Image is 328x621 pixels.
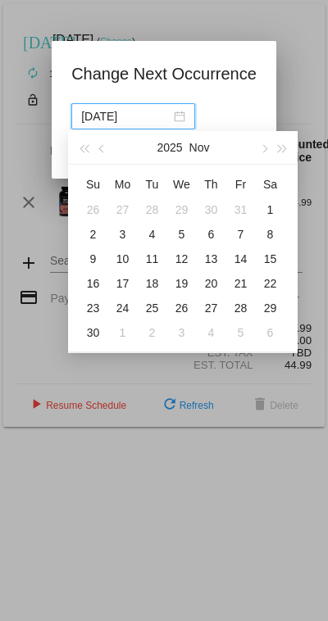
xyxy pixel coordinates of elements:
[166,271,196,296] td: 11/19/2025
[171,274,191,293] div: 19
[157,131,182,164] button: 2025
[78,296,107,320] td: 11/23/2025
[137,222,166,247] td: 11/4/2025
[166,222,196,247] td: 11/5/2025
[230,323,250,342] div: 5
[83,298,102,318] div: 23
[230,224,250,244] div: 7
[142,249,162,269] div: 11
[201,224,221,244] div: 6
[83,224,102,244] div: 2
[166,197,196,222] td: 10/29/2025
[112,323,132,342] div: 1
[171,249,191,269] div: 12
[255,296,285,320] td: 11/29/2025
[166,296,196,320] td: 11/26/2025
[255,271,285,296] td: 11/22/2025
[196,320,225,345] td: 12/4/2025
[225,271,255,296] td: 11/21/2025
[112,249,132,269] div: 10
[107,222,137,247] td: 11/3/2025
[171,323,191,342] div: 3
[78,271,107,296] td: 11/16/2025
[230,200,250,220] div: 31
[225,296,255,320] td: 11/28/2025
[260,323,280,342] div: 6
[78,247,107,271] td: 11/9/2025
[196,197,225,222] td: 10/30/2025
[171,200,191,220] div: 29
[196,296,225,320] td: 11/27/2025
[255,171,285,197] th: Sat
[260,224,280,244] div: 8
[83,323,102,342] div: 30
[78,222,107,247] td: 11/2/2025
[260,298,280,318] div: 29
[225,197,255,222] td: 10/31/2025
[225,320,255,345] td: 12/5/2025
[225,171,255,197] th: Fri
[255,131,273,164] button: Next month (PageDown)
[112,224,132,244] div: 3
[230,274,250,293] div: 21
[255,320,285,345] td: 12/6/2025
[201,249,221,269] div: 13
[107,320,137,345] td: 12/1/2025
[93,131,112,164] button: Previous month (PageUp)
[107,271,137,296] td: 11/17/2025
[137,171,166,197] th: Tue
[260,200,280,220] div: 1
[196,171,225,197] th: Thu
[81,107,171,125] input: Select date
[75,131,93,164] button: Last year (Control + left)
[107,197,137,222] td: 10/27/2025
[196,247,225,271] td: 11/13/2025
[166,171,196,197] th: Wed
[201,200,221,220] div: 30
[71,61,257,87] h1: Change Next Occurrence
[260,274,280,293] div: 22
[137,197,166,222] td: 10/28/2025
[107,171,137,197] th: Mon
[137,296,166,320] td: 11/25/2025
[142,323,162,342] div: 2
[255,247,285,271] td: 11/15/2025
[201,298,221,318] div: 27
[142,224,162,244] div: 4
[137,320,166,345] td: 12/2/2025
[78,197,107,222] td: 10/26/2025
[260,249,280,269] div: 15
[166,247,196,271] td: 11/12/2025
[142,298,162,318] div: 25
[225,247,255,271] td: 11/14/2025
[83,200,102,220] div: 26
[107,247,137,271] td: 11/10/2025
[171,298,191,318] div: 26
[225,222,255,247] td: 11/7/2025
[78,320,107,345] td: 11/30/2025
[230,249,250,269] div: 14
[230,298,250,318] div: 28
[137,247,166,271] td: 11/11/2025
[255,197,285,222] td: 11/1/2025
[166,320,196,345] td: 12/3/2025
[201,274,221,293] div: 20
[78,171,107,197] th: Sun
[107,296,137,320] td: 11/24/2025
[137,271,166,296] td: 11/18/2025
[83,249,102,269] div: 9
[273,131,291,164] button: Next year (Control + right)
[142,274,162,293] div: 18
[142,200,162,220] div: 28
[112,200,132,220] div: 27
[171,224,191,244] div: 5
[201,323,221,342] div: 4
[196,271,225,296] td: 11/20/2025
[189,131,210,164] button: Nov
[112,274,132,293] div: 17
[112,298,132,318] div: 24
[83,274,102,293] div: 16
[196,222,225,247] td: 11/6/2025
[255,222,285,247] td: 11/8/2025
